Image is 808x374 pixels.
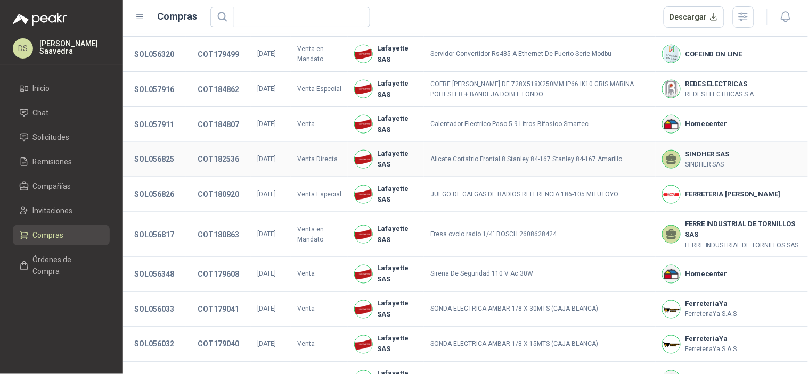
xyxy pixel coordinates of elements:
[685,334,737,345] b: FerreteriaYa
[33,180,71,192] span: Compañías
[291,37,348,72] td: Venta en Mandato
[13,176,110,196] a: Compañías
[377,263,418,285] b: Lafayette SAS
[33,156,72,168] span: Remisiones
[355,45,372,63] img: Company Logo
[685,219,802,240] b: FERRE INDUSTRIAL DE TORNILLOS SAS
[424,37,656,72] td: Servidor Convertidor Rs485 A Ethernet De Puerto Serie Modbu
[129,80,179,99] button: SOL057916
[355,151,372,168] img: Company Logo
[129,45,179,64] button: SOL056320
[663,80,680,98] img: Company Logo
[192,115,244,134] button: COT184807
[377,148,418,170] b: Lafayette SAS
[355,186,372,203] img: Company Logo
[291,107,348,142] td: Venta
[685,310,737,320] p: FerreteriaYa S.A.S
[685,240,802,251] p: FERRE INDUSTRIAL DE TORNILLOS SAS
[291,72,348,107] td: Venta Especial
[685,149,730,160] b: SINDHER SAS
[377,298,418,320] b: Lafayette SAS
[257,340,276,348] span: [DATE]
[291,142,348,177] td: Venta Directa
[257,270,276,278] span: [DATE]
[377,43,418,65] b: Lafayette SAS
[13,225,110,245] a: Compras
[685,345,737,355] p: FerreteriaYa S.A.S
[355,226,372,243] img: Company Logo
[33,107,49,119] span: Chat
[192,185,244,204] button: COT180920
[685,189,781,200] b: FERRETERIA [PERSON_NAME]
[355,80,372,98] img: Company Logo
[424,257,656,292] td: Sirena De Seguridad 110 V Ac 30W
[192,300,244,319] button: COT179041
[129,185,179,204] button: SOL056826
[192,80,244,99] button: COT184862
[424,212,656,257] td: Fresa ovolo radio 1/4" BOSCH 2608628424
[33,229,64,241] span: Compras
[685,299,737,310] b: FerreteriaYa
[13,78,110,98] a: Inicio
[257,305,276,313] span: [DATE]
[377,184,418,205] b: Lafayette SAS
[685,89,756,99] p: REDES ELECTRICAS S.A.
[663,336,680,353] img: Company Logo
[663,186,680,203] img: Company Logo
[257,50,276,57] span: [DATE]
[33,131,70,143] span: Solicitudes
[13,152,110,172] a: Remisiones
[291,212,348,257] td: Venta en Mandato
[129,265,179,284] button: SOL056348
[685,119,728,129] b: Homecenter
[355,301,372,318] img: Company Logo
[355,265,372,283] img: Company Logo
[291,292,348,327] td: Venta
[257,120,276,128] span: [DATE]
[424,177,656,212] td: JUEGO DE GALGAS DE RADIOS REFERENCIA 186-105 MITUTOYO
[129,300,179,319] button: SOL056033
[291,177,348,212] td: Venta Especial
[129,115,179,134] button: SOL057911
[424,327,656,362] td: SONDA ELECTRICA AMBAR 1/8 X 15MTS (CAJA BLANCA)
[13,13,67,26] img: Logo peakr
[129,149,179,169] button: SOL056825
[33,205,73,217] span: Invitaciones
[424,142,656,177] td: Alicate Cortafrio Frontal 8 Stanley 84-167 Stanley 84-167 Amarillo
[13,127,110,147] a: Solicitudes
[192,335,244,354] button: COT179040
[355,115,372,133] img: Company Logo
[129,335,179,354] button: SOL056032
[158,9,198,24] h1: Compras
[192,45,244,64] button: COT179499
[291,327,348,362] td: Venta
[664,6,725,28] button: Descargar
[663,115,680,133] img: Company Logo
[377,78,418,100] b: Lafayette SAS
[257,190,276,198] span: [DATE]
[39,40,110,55] p: [PERSON_NAME] Saavedra
[377,223,418,245] b: Lafayette SAS
[685,269,728,280] b: Homecenter
[685,49,742,60] b: COFEIND ON LINE
[13,38,33,59] div: DS
[685,160,730,170] p: SINDHER SAS
[291,257,348,292] td: Venta
[13,103,110,123] a: Chat
[129,225,179,244] button: SOL056817
[192,225,244,244] button: COT180863
[424,292,656,327] td: SONDA ELECTRICA AMBAR 1/8 X 30MTS (CAJA BLANCA)
[663,301,680,318] img: Company Logo
[377,113,418,135] b: Lafayette SAS
[424,72,656,107] td: COFRE [PERSON_NAME] DE 728X518X250MM IP66 IK10 GRIS MARINA POLIESTER + BANDEJA DOBLE FONDO
[257,85,276,93] span: [DATE]
[257,155,276,163] span: [DATE]
[663,265,680,283] img: Company Logo
[424,107,656,142] td: Calentador Electrico Paso 5-9 Litros Bifasico Smartec
[13,250,110,281] a: Órdenes de Compra
[33,82,50,94] span: Inicio
[685,79,756,89] b: REDES ELECTRICAS
[13,201,110,221] a: Invitaciones
[192,149,244,169] button: COT182536
[663,45,680,63] img: Company Logo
